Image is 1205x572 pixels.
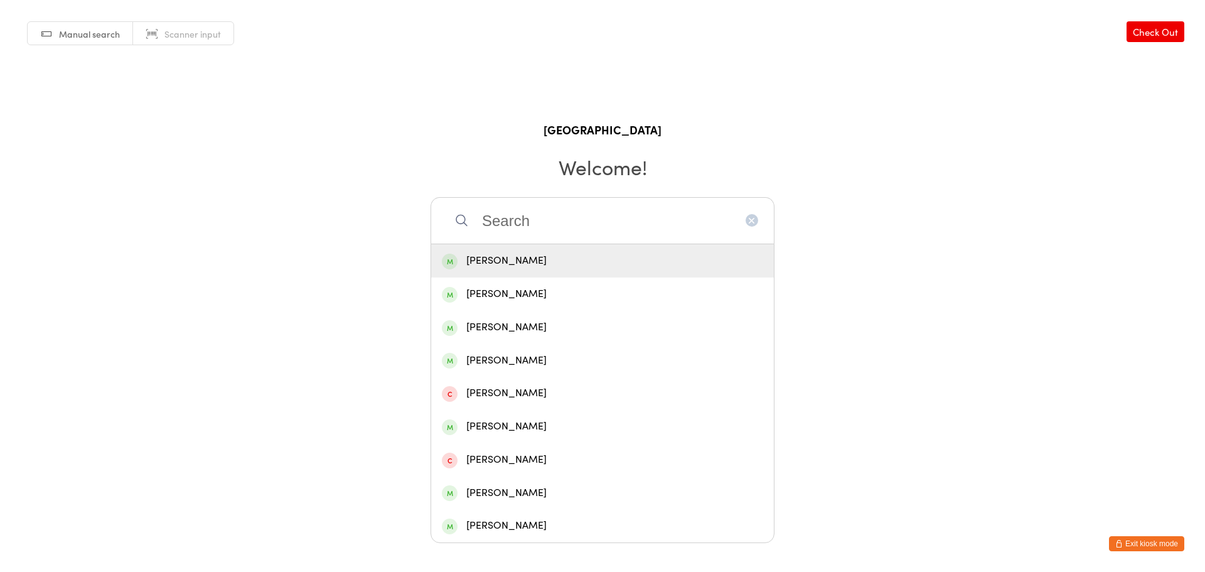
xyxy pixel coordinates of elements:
div: [PERSON_NAME] [442,418,763,435]
span: Scanner input [164,28,221,40]
a: Check Out [1127,21,1184,42]
div: [PERSON_NAME] [442,485,763,502]
input: Search [431,197,774,244]
div: [PERSON_NAME] [442,517,763,534]
span: Manual search [59,28,120,40]
h2: Welcome! [13,153,1192,181]
h1: [GEOGRAPHIC_DATA] [13,122,1192,138]
div: [PERSON_NAME] [442,451,763,468]
div: [PERSON_NAME] [442,286,763,303]
div: [PERSON_NAME] [442,252,763,269]
button: Exit kiosk mode [1109,536,1184,551]
div: [PERSON_NAME] [442,352,763,369]
div: [PERSON_NAME] [442,319,763,336]
div: [PERSON_NAME] [442,385,763,402]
